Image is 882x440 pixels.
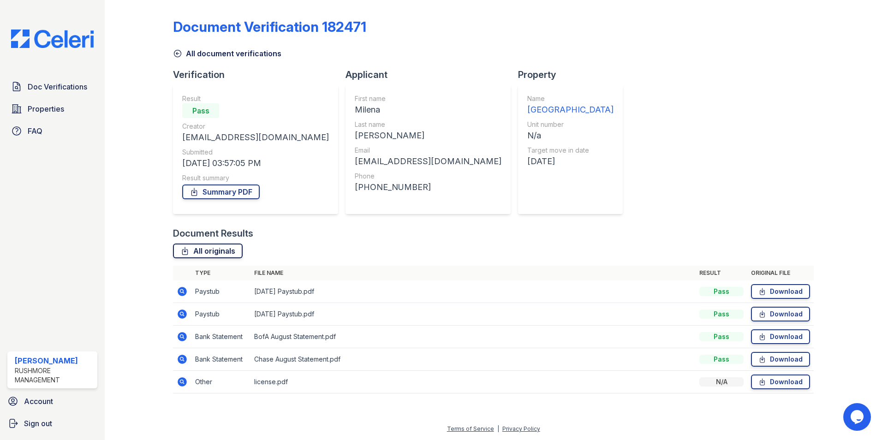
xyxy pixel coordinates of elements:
[7,100,97,118] a: Properties
[355,146,501,155] div: Email
[497,425,499,432] div: |
[355,172,501,181] div: Phone
[355,129,501,142] div: [PERSON_NAME]
[28,125,42,137] span: FAQ
[15,366,94,385] div: Rushmore Management
[4,392,101,410] a: Account
[28,81,87,92] span: Doc Verifications
[4,30,101,48] img: CE_Logo_Blue-a8612792a0a2168367f1c8372b55b34899dd931a85d93a1a3d3e32e68fde9ad4.png
[527,94,614,116] a: Name [GEOGRAPHIC_DATA]
[699,355,744,364] div: Pass
[182,122,329,131] div: Creator
[182,173,329,183] div: Result summary
[182,157,329,170] div: [DATE] 03:57:05 PM
[527,146,614,155] div: Target move in date
[191,326,250,348] td: Bank Statement
[751,352,810,367] a: Download
[250,266,696,280] th: File name
[699,332,744,341] div: Pass
[28,103,64,114] span: Properties
[191,371,250,393] td: Other
[24,396,53,407] span: Account
[182,131,329,144] div: [EMAIL_ADDRESS][DOMAIN_NAME]
[250,326,696,348] td: BofA August Statement.pdf
[447,425,494,432] a: Terms of Service
[696,266,747,280] th: Result
[751,307,810,321] a: Download
[191,280,250,303] td: Paystub
[699,287,744,296] div: Pass
[191,348,250,371] td: Bank Statement
[751,375,810,389] a: Download
[173,227,253,240] div: Document Results
[182,148,329,157] div: Submitted
[355,155,501,168] div: [EMAIL_ADDRESS][DOMAIN_NAME]
[502,425,540,432] a: Privacy Policy
[699,309,744,319] div: Pass
[518,68,630,81] div: Property
[751,329,810,344] a: Download
[250,348,696,371] td: Chase August Statement.pdf
[4,414,101,433] a: Sign out
[699,377,744,386] div: N/A
[527,129,614,142] div: N/a
[527,155,614,168] div: [DATE]
[355,120,501,129] div: Last name
[355,103,501,116] div: Milena
[751,284,810,299] a: Download
[250,280,696,303] td: [DATE] Paystub.pdf
[527,120,614,129] div: Unit number
[250,371,696,393] td: license.pdf
[346,68,518,81] div: Applicant
[355,94,501,103] div: First name
[182,94,329,103] div: Result
[173,68,346,81] div: Verification
[527,103,614,116] div: [GEOGRAPHIC_DATA]
[355,181,501,194] div: [PHONE_NUMBER]
[7,122,97,140] a: FAQ
[250,303,696,326] td: [DATE] Paystub.pdf
[191,303,250,326] td: Paystub
[182,103,219,118] div: Pass
[173,48,281,59] a: All document verifications
[843,403,873,431] iframe: chat widget
[182,184,260,199] a: Summary PDF
[24,418,52,429] span: Sign out
[527,94,614,103] div: Name
[191,266,250,280] th: Type
[7,77,97,96] a: Doc Verifications
[173,244,243,258] a: All originals
[15,355,94,366] div: [PERSON_NAME]
[173,18,366,35] div: Document Verification 182471
[747,266,814,280] th: Original file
